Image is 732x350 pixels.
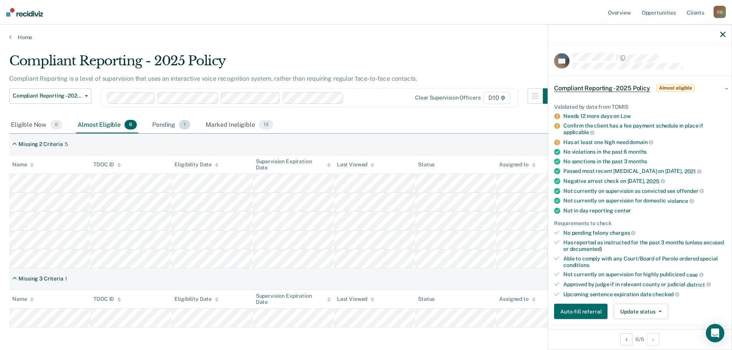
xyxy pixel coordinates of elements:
[418,296,435,302] div: Status
[686,272,704,278] span: case
[563,168,725,175] div: Passed most recent [MEDICAL_DATA] on [DATE],
[646,178,665,184] span: 2025
[418,161,435,168] div: Status
[667,198,694,204] span: violence
[256,293,331,306] div: Supervision Expiration Date
[93,161,121,168] div: TDOC ID
[6,8,43,17] img: Recidiviz
[687,281,711,287] span: district
[93,296,121,302] div: TDOC ID
[65,275,67,282] div: 1
[628,149,647,155] span: months
[563,229,725,236] div: No pending felony
[652,291,679,297] span: checked
[563,207,725,214] div: Not in day reporting
[12,296,34,302] div: Name
[76,117,138,134] div: Almost Eligible
[9,34,723,41] a: Home
[13,93,82,99] span: Compliant Reporting - 2025 Policy
[204,117,274,134] div: Marked Ineligible
[554,220,725,226] div: Requirements to check
[656,84,695,92] span: Almost eligible
[563,149,725,155] div: No violations in the past 6
[9,53,558,75] div: Compliant Reporting - 2025 Policy
[554,304,608,319] button: Auto-fill referral
[714,6,726,18] div: C G
[499,161,535,168] div: Assigned to
[12,161,34,168] div: Name
[563,187,725,194] div: Not currently on supervision as convicted sex
[563,262,589,268] span: conditions
[554,304,611,319] a: Navigate to form link
[554,84,650,92] span: Compliant Reporting - 2025 Policy
[563,239,725,252] div: Has reported as instructed for the past 3 months (unless excused or
[124,120,137,130] span: 6
[628,158,647,164] span: months
[174,296,219,302] div: Eligibility Date
[499,296,535,302] div: Assigned to
[50,120,62,130] span: 0
[614,207,631,213] span: center
[563,197,725,204] div: Not currently on supervision for domestic
[563,139,725,146] div: Has at least one high need domain
[684,168,702,174] span: 2021
[151,117,192,134] div: Pending
[563,178,725,185] div: Negative arrest check on [DATE],
[706,324,724,342] div: Open Intercom Messenger
[256,158,331,171] div: Supervision Expiration Date
[563,113,725,119] div: Needs 12 more days on Low
[677,188,704,194] span: offender
[614,304,668,319] button: Update status
[563,123,725,136] div: Confirm the client has a fee payment schedule in place if applicable
[9,75,417,82] p: Compliant Reporting is a level of supervision that uses an interactive voice recognition system, ...
[554,103,725,110] div: Validated by data from TOMIS
[415,95,480,101] div: Clear supervision officers
[18,141,63,148] div: Missing 2 Criteria
[563,271,725,278] div: Not currently on supervision for highly publicized
[548,329,732,349] div: 6 / 6
[65,141,68,148] div: 5
[483,92,510,104] span: D10
[337,161,374,168] div: Last Viewed
[337,296,374,302] div: Last Viewed
[18,275,63,282] div: Missing 3 Criteria
[563,281,725,288] div: Approved by judge if in relevant county or judicial
[179,120,190,130] span: 1
[563,291,725,298] div: Upcoming sentence expiration date
[548,76,732,100] div: Compliant Reporting - 2025 PolicyAlmost eligible
[610,230,636,236] span: charges
[620,333,632,345] button: Previous Opportunity
[174,161,219,168] div: Eligibility Date
[259,120,273,130] span: 13
[563,255,725,268] div: Able to comply with any Court/Board of Parole ordered special
[570,246,602,252] span: documented)
[647,333,659,345] button: Next Opportunity
[563,158,725,165] div: No sanctions in the past 3
[9,117,64,134] div: Eligible Now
